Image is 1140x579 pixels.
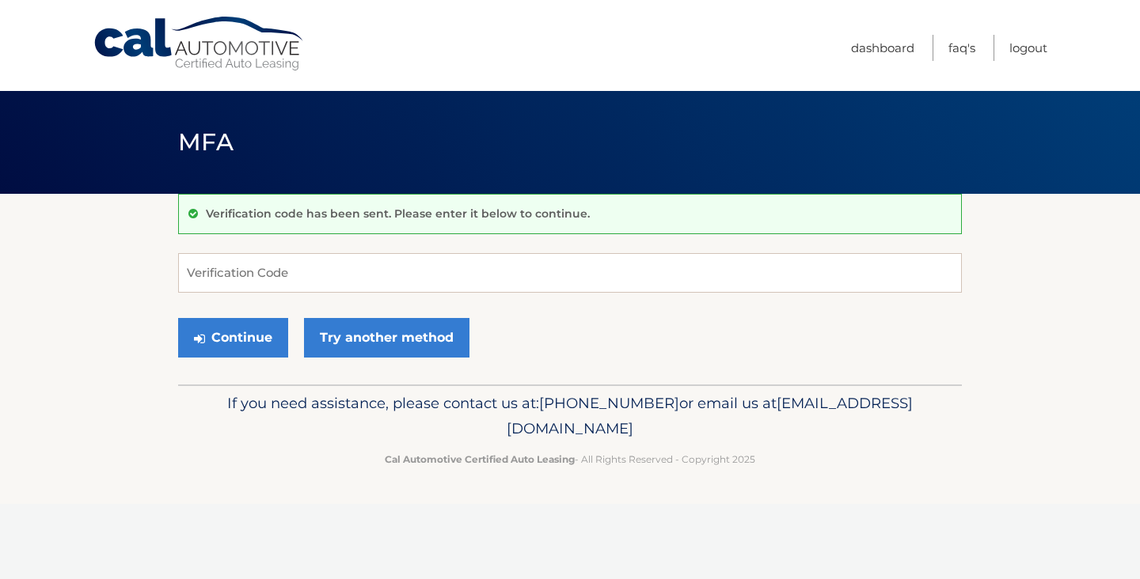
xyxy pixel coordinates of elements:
[188,391,952,441] p: If you need assistance, please contact us at: or email us at
[385,453,575,465] strong: Cal Automotive Certified Auto Leasing
[851,35,914,61] a: Dashboard
[178,253,962,293] input: Verification Code
[1009,35,1047,61] a: Logout
[93,16,306,72] a: Cal Automotive
[304,318,469,358] a: Try another method
[206,206,590,221] p: Verification code has been sent. Please enter it below to continue.
[507,394,913,437] span: [EMAIL_ADDRESS][DOMAIN_NAME]
[948,35,975,61] a: FAQ's
[178,127,234,157] span: MFA
[539,394,679,412] span: [PHONE_NUMBER]
[178,318,288,358] button: Continue
[188,451,952,467] p: - All Rights Reserved - Copyright 2025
